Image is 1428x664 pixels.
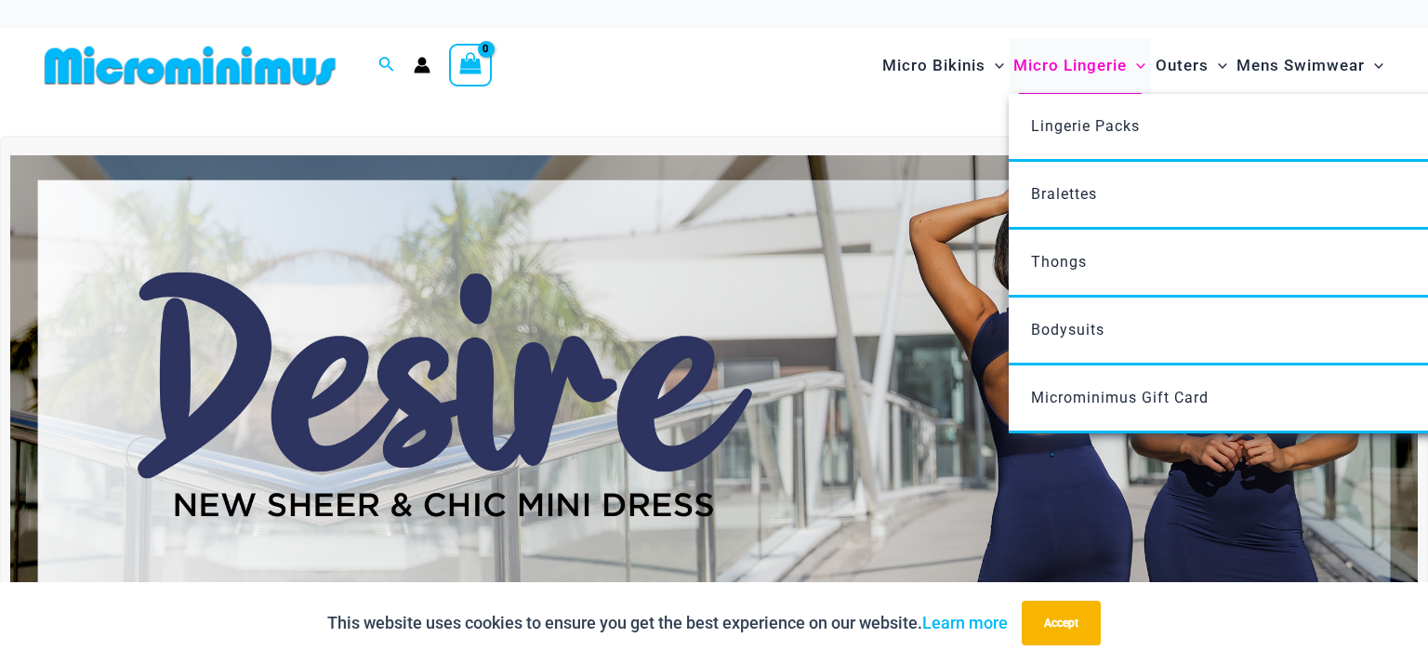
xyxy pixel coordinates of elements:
[1365,42,1383,89] span: Menu Toggle
[414,57,430,73] a: Account icon link
[1022,601,1101,645] button: Accept
[1031,321,1104,339] span: Bodysuits
[378,54,395,77] a: Search icon link
[985,42,1004,89] span: Menu Toggle
[1156,42,1209,89] span: Outers
[37,45,343,86] img: MM SHOP LOGO FLAT
[1031,185,1097,203] span: Bralettes
[922,613,1008,632] a: Learn more
[1009,37,1150,94] a: Micro LingerieMenu ToggleMenu Toggle
[327,609,1008,637] p: This website uses cookies to ensure you get the best experience on our website.
[1232,37,1388,94] a: Mens SwimwearMenu ToggleMenu Toggle
[1209,42,1227,89] span: Menu Toggle
[882,42,985,89] span: Micro Bikinis
[10,155,1418,634] img: Desire me Navy Dress
[1013,42,1127,89] span: Micro Lingerie
[878,37,1009,94] a: Micro BikinisMenu ToggleMenu Toggle
[1031,117,1140,135] span: Lingerie Packs
[1151,37,1232,94] a: OutersMenu ToggleMenu Toggle
[449,44,492,86] a: View Shopping Cart, empty
[1127,42,1145,89] span: Menu Toggle
[1236,42,1365,89] span: Mens Swimwear
[1031,389,1209,406] span: Microminimus Gift Card
[875,34,1391,97] nav: Site Navigation
[1031,253,1087,271] span: Thongs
